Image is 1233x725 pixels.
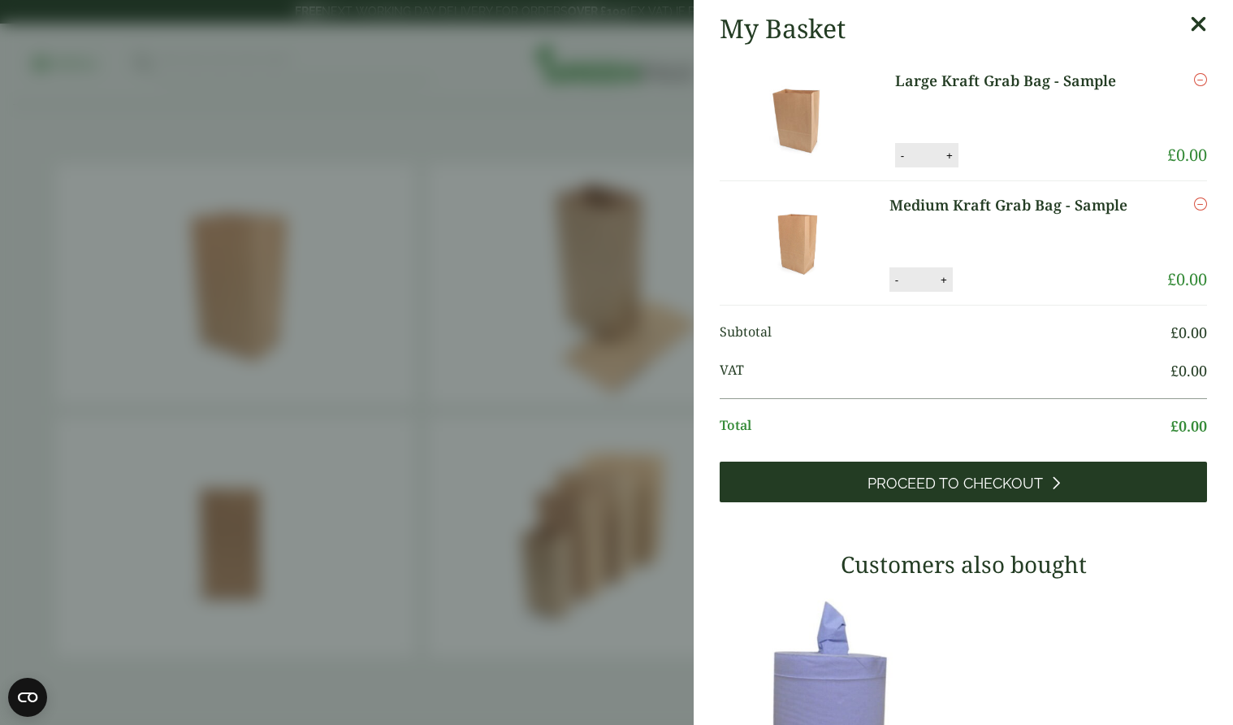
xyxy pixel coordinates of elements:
a: Large Kraft Grab Bag - Sample [895,70,1142,92]
a: Medium Kraft Grab Bag - Sample [889,194,1148,216]
span: £ [1167,144,1176,166]
span: VAT [720,360,1170,382]
bdi: 0.00 [1170,361,1207,380]
button: - [896,149,909,163]
span: £ [1167,268,1176,290]
button: + [936,273,952,287]
bdi: 0.00 [1167,268,1207,290]
span: £ [1170,361,1179,380]
bdi: 0.00 [1170,416,1207,436]
bdi: 0.00 [1167,144,1207,166]
h2: My Basket [720,13,846,44]
span: Total [720,415,1170,437]
bdi: 0.00 [1170,323,1207,342]
span: Subtotal [720,322,1170,344]
button: + [941,149,958,163]
a: Proceed to Checkout [720,462,1207,502]
button: - [890,273,903,287]
h3: Customers also bought [720,551,1207,579]
span: Proceed to Checkout [867,475,1043,493]
a: Remove this item [1194,194,1207,214]
span: £ [1170,416,1179,436]
a: Remove this item [1194,70,1207,89]
button: Open CMP widget [8,678,47,717]
span: £ [1170,323,1179,342]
